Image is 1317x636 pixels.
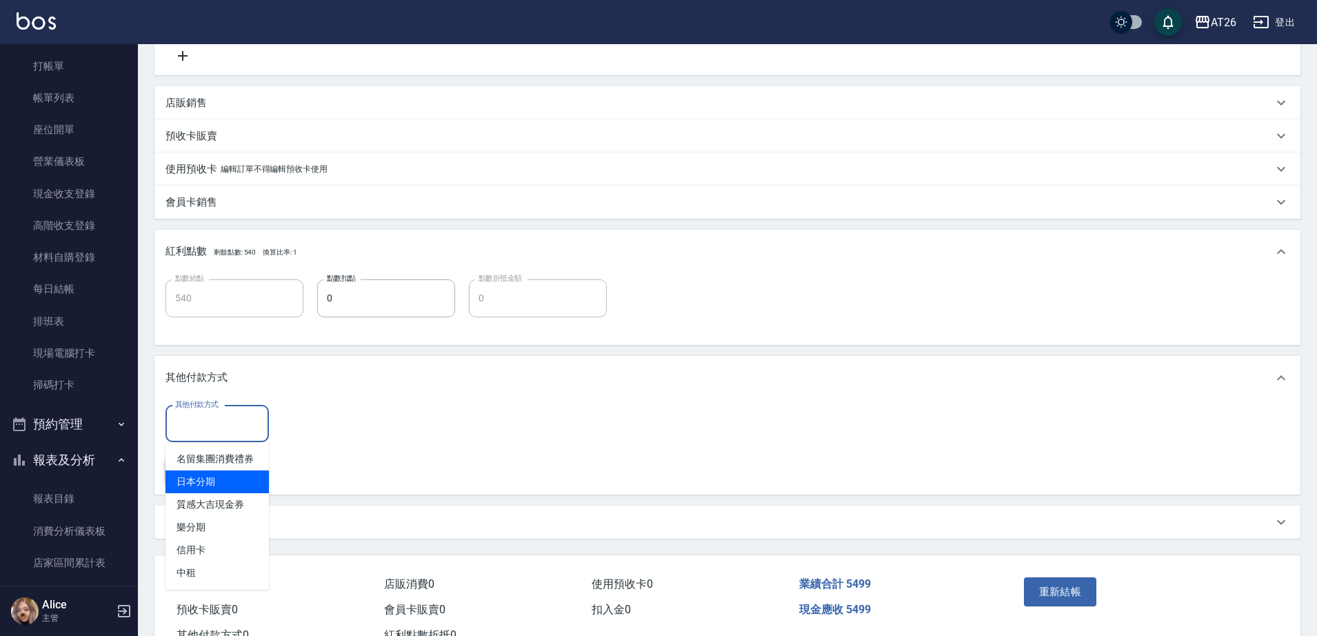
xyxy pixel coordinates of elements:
a: 排班表 [6,306,132,337]
a: 店家日報表 [6,579,132,610]
span: 名留集團消費禮券 [165,448,269,470]
span: 中租 [165,562,269,584]
span: 剩餘點數: 540 [214,248,257,256]
div: 其他付款方式 [154,356,1300,400]
span: 現金應收 5499 [799,603,871,616]
span: 扣入金 0 [592,603,631,616]
span: 樂分期 [165,516,269,539]
label: 點數折抵金額 [479,273,522,284]
p: 店販銷售 [165,96,207,110]
a: 營業儀表板 [6,146,132,177]
button: 登出 [1247,10,1300,35]
span: 店販消費 0 [384,577,434,590]
p: 紅利點數 [165,244,297,259]
div: 紅利點數剩餘點數: 540換算比率: 1 [154,230,1300,274]
a: 材料自購登錄 [6,241,132,273]
p: 其他付款方式 [165,370,228,385]
div: 預收卡販賣 [154,119,1300,152]
span: 業績合計 5499 [799,577,871,590]
a: 座位開單 [6,114,132,146]
p: 主管 [42,612,112,624]
h5: Alice [42,598,112,612]
span: 日本分期 [165,470,269,493]
a: 現金收支登錄 [6,178,132,210]
span: 會員卡販賣 0 [384,603,445,616]
span: 質感大吉現金券 [165,493,269,516]
div: 使用預收卡編輯訂單不得編輯預收卡使用 [154,152,1300,186]
span: 預收卡販賣 0 [177,603,238,616]
a: 每日結帳 [6,273,132,305]
a: 店家區間累計表 [6,547,132,579]
div: 會員卡銷售 [154,186,1300,219]
span: 換算比率: 1 [263,248,297,256]
button: 重新結帳 [1024,577,1097,606]
a: 帳單列表 [6,82,132,114]
div: AT26 [1211,14,1236,31]
a: 掃碼打卡 [6,369,132,401]
a: 報表目錄 [6,483,132,515]
div: 備註及來源 [154,506,1300,539]
img: Person [11,597,39,625]
div: 店販銷售 [154,86,1300,119]
span: 信用卡 [165,539,269,562]
label: 點數給點 [175,273,204,284]
span: 使用預收卡 0 [592,577,653,590]
p: 預收卡販賣 [165,129,217,143]
label: 其他付款方式 [175,399,219,410]
p: 編輯訂單不得編輯預收卡使用 [221,162,328,177]
img: Logo [17,12,56,30]
button: AT26 [1189,8,1242,37]
button: 預約管理 [6,406,132,442]
p: 會員卡銷售 [165,195,217,210]
button: 報表及分析 [6,442,132,478]
a: 消費分析儀表板 [6,515,132,547]
a: 打帳單 [6,50,132,82]
a: 現場電腦打卡 [6,337,132,369]
label: 點數扣點 [327,273,356,284]
a: 高階收支登錄 [6,210,132,241]
button: save [1154,8,1182,36]
p: 使用預收卡 [165,162,217,177]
